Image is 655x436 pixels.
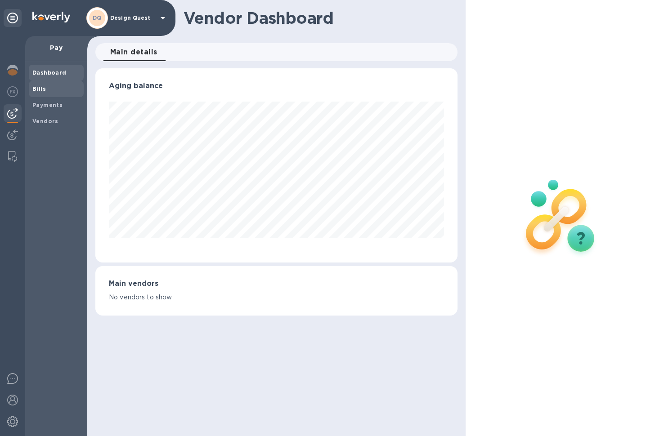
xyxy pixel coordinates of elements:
[109,280,444,288] h3: Main vendors
[32,102,63,108] b: Payments
[32,85,46,92] b: Bills
[110,15,155,21] p: Design Quest
[32,69,67,76] b: Dashboard
[109,293,444,302] p: No vendors to show
[110,46,157,58] span: Main details
[7,86,18,97] img: Foreign exchange
[4,9,22,27] div: Unpin categories
[109,82,444,90] h3: Aging balance
[32,43,80,52] p: Pay
[32,12,70,22] img: Logo
[32,118,58,125] b: Vendors
[93,14,102,21] b: DQ
[184,9,451,27] h1: Vendor Dashboard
